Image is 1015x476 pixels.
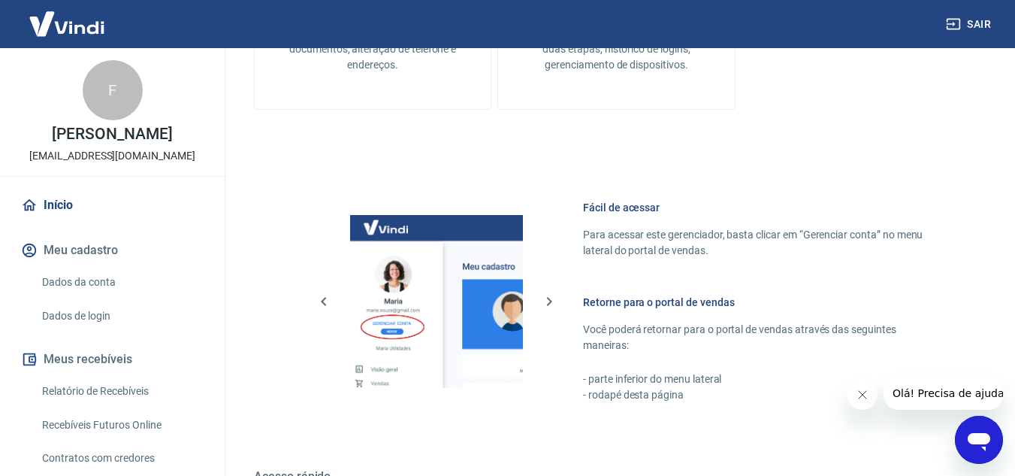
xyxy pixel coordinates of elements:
[955,416,1003,464] iframe: Botão para abrir a janela de mensagens
[279,26,467,73] p: Gestão de dados cadastrais, envio de documentos, alteração de telefone e endereços.
[18,189,207,222] a: Início
[522,26,710,73] p: Alteração de senha, autenticação em duas etapas, histórico de logins, gerenciamento de dispositivos.
[36,301,207,332] a: Dados de login
[583,322,943,353] p: Você poderá retornar para o portal de vendas através das seguintes maneiras:
[29,148,195,164] p: [EMAIL_ADDRESS][DOMAIN_NAME]
[583,227,943,259] p: Para acessar este gerenciador, basta clicar em “Gerenciar conta” no menu lateral do portal de ven...
[943,11,997,38] button: Sair
[18,1,116,47] img: Vindi
[583,387,943,403] p: - rodapé desta página
[18,343,207,376] button: Meus recebíveis
[36,410,207,441] a: Recebíveis Futuros Online
[83,60,143,120] div: F
[350,215,523,388] img: Imagem da dashboard mostrando o botão de gerenciar conta na sidebar no lado esquerdo
[36,267,207,298] a: Dados da conta
[18,234,207,267] button: Meu cadastro
[36,376,207,407] a: Relatório de Recebíveis
[847,380,878,410] iframe: Fechar mensagem
[583,200,943,215] h6: Fácil de acessar
[36,443,207,474] a: Contratos com credores
[583,371,943,387] p: - parte inferior do menu lateral
[583,295,943,310] h6: Retorne para o portal de vendas
[52,126,172,142] p: [PERSON_NAME]
[884,377,1003,410] iframe: Mensagem da empresa
[9,11,126,23] span: Olá! Precisa de ajuda?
